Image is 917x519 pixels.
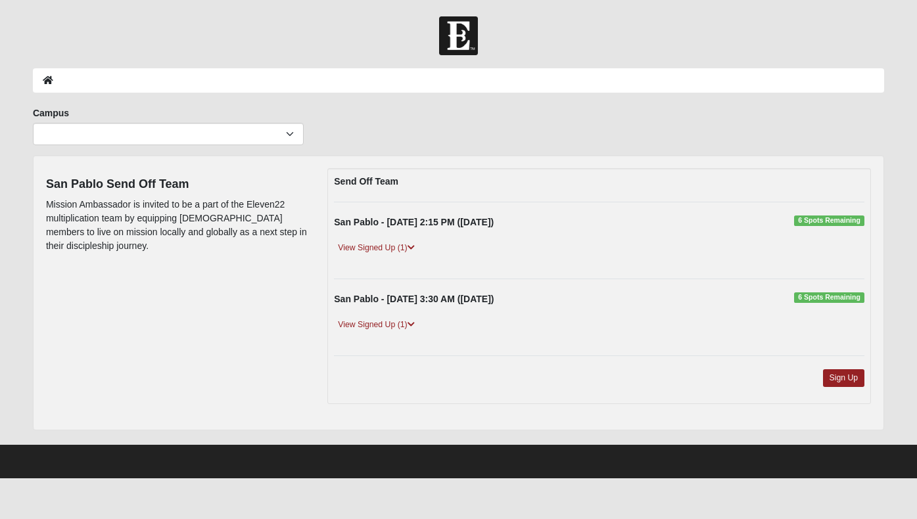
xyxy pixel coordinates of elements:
[794,292,864,303] span: 6 Spots Remaining
[33,106,69,120] label: Campus
[334,294,494,304] strong: San Pablo - [DATE] 3:30 AM ([DATE])
[334,217,494,227] strong: San Pablo - [DATE] 2:15 PM ([DATE])
[46,198,308,253] p: Mission Ambassador is invited to be a part of the Eleven22 multiplication team by equipping [DEMO...
[823,369,865,387] a: Sign Up
[46,177,308,192] h4: San Pablo Send Off Team
[334,318,418,332] a: View Signed Up (1)
[334,241,418,255] a: View Signed Up (1)
[334,176,398,187] strong: Send Off Team
[794,215,864,226] span: 6 Spots Remaining
[439,16,478,55] img: Church of Eleven22 Logo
